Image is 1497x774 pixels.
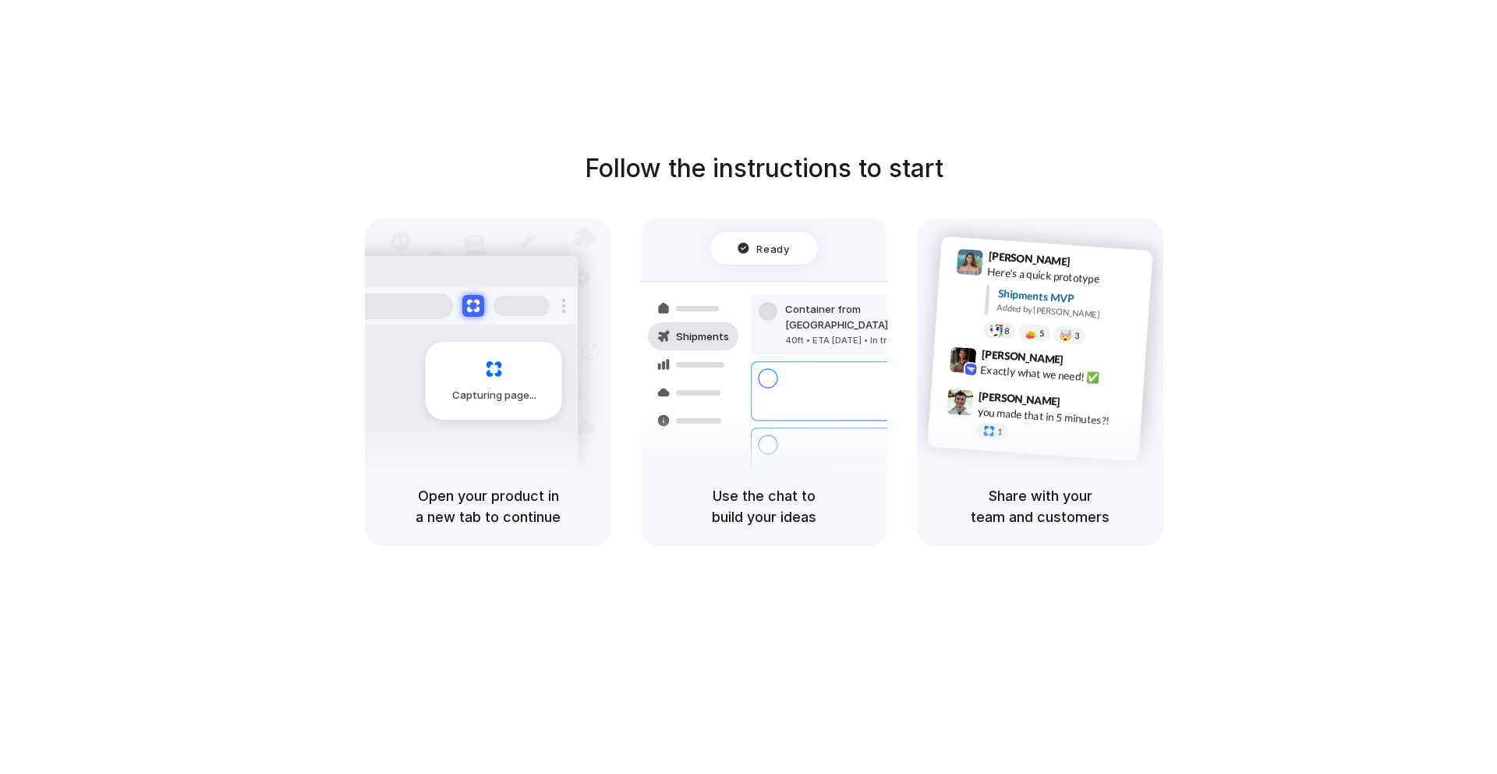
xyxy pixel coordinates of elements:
div: you made that in 5 minutes?! [977,404,1133,431]
h5: Share with your team and customers [936,485,1145,527]
div: Here's a quick prototype [987,264,1143,290]
div: Shipments MVP [997,286,1141,311]
div: Added by [PERSON_NAME] [996,301,1140,324]
span: 3 [1074,332,1080,340]
span: [PERSON_NAME] [981,346,1063,368]
h5: Open your product in a new tab to continue [384,485,593,527]
span: 1 [997,428,1003,436]
div: 40ft • ETA [DATE] • In transit [785,334,954,347]
span: Capturing page [452,388,539,403]
span: [PERSON_NAME] [979,388,1061,410]
div: Container from [GEOGRAPHIC_DATA] [785,302,954,332]
div: Exactly what we need! ✅ [980,362,1136,389]
h1: Follow the instructions to start [585,150,943,187]
span: [PERSON_NAME] [988,247,1071,270]
div: 🤯 [1060,330,1073,342]
span: 5 [1039,329,1045,338]
span: 8 [1004,327,1010,336]
span: Shipments [676,329,729,345]
span: 9:41 AM [1075,255,1107,274]
span: 9:42 AM [1068,353,1100,372]
span: 9:47 AM [1065,396,1097,414]
h5: Use the chat to build your ideas [660,485,869,527]
span: Ready [757,240,790,256]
